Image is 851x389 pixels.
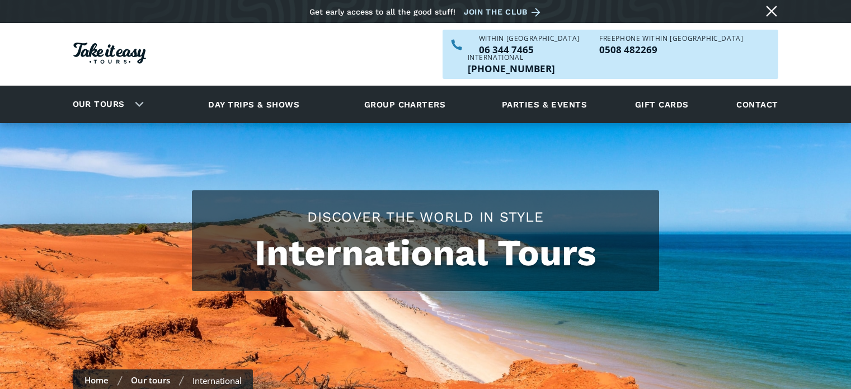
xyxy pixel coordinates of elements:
div: WITHIN [GEOGRAPHIC_DATA] [479,35,580,42]
p: 06 344 7465 [479,45,580,54]
a: Close message [763,2,781,20]
div: International [192,375,242,386]
a: Gift cards [629,89,694,120]
div: International [468,54,555,61]
a: Group charters [350,89,459,120]
img: Take it easy Tours logo [73,43,146,64]
a: Our tours [131,374,170,386]
div: Our tours [59,89,153,120]
a: Call us outside of NZ on +6463447465 [468,64,555,73]
h2: Discover the world in style [203,207,648,227]
a: Join the club [464,5,544,19]
a: Our tours [64,91,133,118]
a: Call us freephone within NZ on 0508482269 [599,45,743,54]
div: Get early access to all the good stuff! [309,7,455,16]
a: Parties & events [496,89,593,120]
p: 0508 482269 [599,45,743,54]
a: Contact [731,89,783,120]
a: Homepage [73,37,146,72]
h1: International Tours [203,232,648,274]
a: Day trips & shows [194,89,313,120]
p: [PHONE_NUMBER] [468,64,555,73]
div: Freephone WITHIN [GEOGRAPHIC_DATA] [599,35,743,42]
a: Home [84,374,109,386]
a: Call us within NZ on 063447465 [479,45,580,54]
